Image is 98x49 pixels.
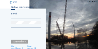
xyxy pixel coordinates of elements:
img: C-SITE logo [10,1,17,3]
div: DE [95,1,96,2]
div: FR [93,1,95,2]
div: Aanmelden. [11,40,28,44]
div: Gelieve aan te melden. [11,6,41,10]
div: NL [90,1,93,2]
div: EN [88,1,89,2]
input: E-mail [11,12,41,15]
